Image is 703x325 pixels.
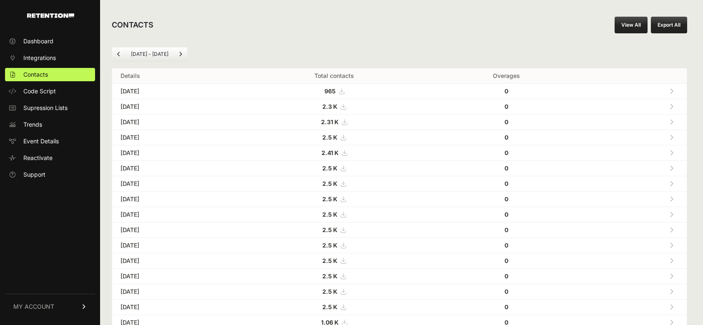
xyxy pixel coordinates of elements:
a: 2.5 K [322,134,346,141]
strong: 0 [505,165,508,172]
span: Supression Lists [23,104,68,112]
a: 2.5 K [322,226,346,233]
strong: 2.5 K [322,288,337,295]
a: 2.5 K [322,195,346,202]
strong: 0 [505,149,508,156]
strong: 2.3 K [322,103,337,110]
span: Integrations [23,54,56,62]
a: Support [5,168,95,181]
a: Code Script [5,85,95,98]
th: Details [112,68,237,84]
a: Next [174,47,187,61]
td: [DATE] [112,130,237,145]
a: Event Details [5,135,95,148]
strong: 0 [505,303,508,310]
a: 2.5 K [322,180,346,187]
td: [DATE] [112,176,237,192]
strong: 0 [505,288,508,295]
a: Previous [112,47,126,61]
span: Event Details [23,137,59,145]
strong: 2.5 K [322,211,337,218]
strong: 2.5 K [322,134,337,141]
a: Trends [5,118,95,131]
a: Supression Lists [5,101,95,115]
a: 2.31 K [321,118,347,125]
strong: 0 [505,195,508,202]
strong: 0 [505,103,508,110]
strong: 0 [505,242,508,249]
strong: 0 [505,257,508,264]
strong: 2.5 K [322,303,337,310]
strong: 0 [505,118,508,125]
strong: 0 [505,211,508,218]
a: 2.5 K [322,288,346,295]
span: Support [23,170,45,179]
strong: 2.5 K [322,272,337,280]
span: Contacts [23,70,48,79]
a: Integrations [5,51,95,65]
td: [DATE] [112,145,237,161]
a: 2.5 K [322,242,346,249]
a: Contacts [5,68,95,81]
td: [DATE] [112,269,237,284]
strong: 0 [505,134,508,141]
td: [DATE] [112,300,237,315]
span: Reactivate [23,154,53,162]
a: 2.41 K [321,149,347,156]
td: [DATE] [112,222,237,238]
td: [DATE] [112,161,237,176]
a: MY ACCOUNT [5,294,95,319]
li: [DATE] - [DATE] [126,51,173,57]
strong: 2.5 K [322,242,337,249]
a: 2.5 K [322,303,346,310]
strong: 2.5 K [322,257,337,264]
td: [DATE] [112,115,237,130]
a: Reactivate [5,151,95,165]
a: 2.5 K [322,211,346,218]
a: 2.5 K [322,257,346,264]
a: View All [615,17,648,33]
a: Dashboard [5,35,95,48]
a: 2.5 K [322,272,346,280]
strong: 0 [505,272,508,280]
th: Total contacts [237,68,431,84]
strong: 2.31 K [321,118,339,125]
td: [DATE] [112,99,237,115]
a: 965 [324,87,344,95]
td: [DATE] [112,192,237,207]
strong: 0 [505,226,508,233]
a: 2.3 K [322,103,346,110]
td: [DATE] [112,238,237,253]
td: [DATE] [112,207,237,222]
strong: 2.5 K [322,165,337,172]
span: Dashboard [23,37,53,45]
span: Code Script [23,87,56,95]
strong: 0 [505,180,508,187]
span: Trends [23,120,42,129]
strong: 2.5 K [322,180,337,187]
strong: 2.5 K [322,195,337,202]
td: [DATE] [112,253,237,269]
strong: 0 [505,87,508,95]
strong: 2.41 K [321,149,339,156]
th: Overages [431,68,582,84]
span: MY ACCOUNT [13,302,54,311]
img: Retention.com [27,13,74,18]
h2: CONTACTS [112,19,153,31]
a: 2.5 K [322,165,346,172]
button: Export All [651,17,687,33]
td: [DATE] [112,284,237,300]
strong: 965 [324,87,336,95]
td: [DATE] [112,84,237,99]
strong: 2.5 K [322,226,337,233]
